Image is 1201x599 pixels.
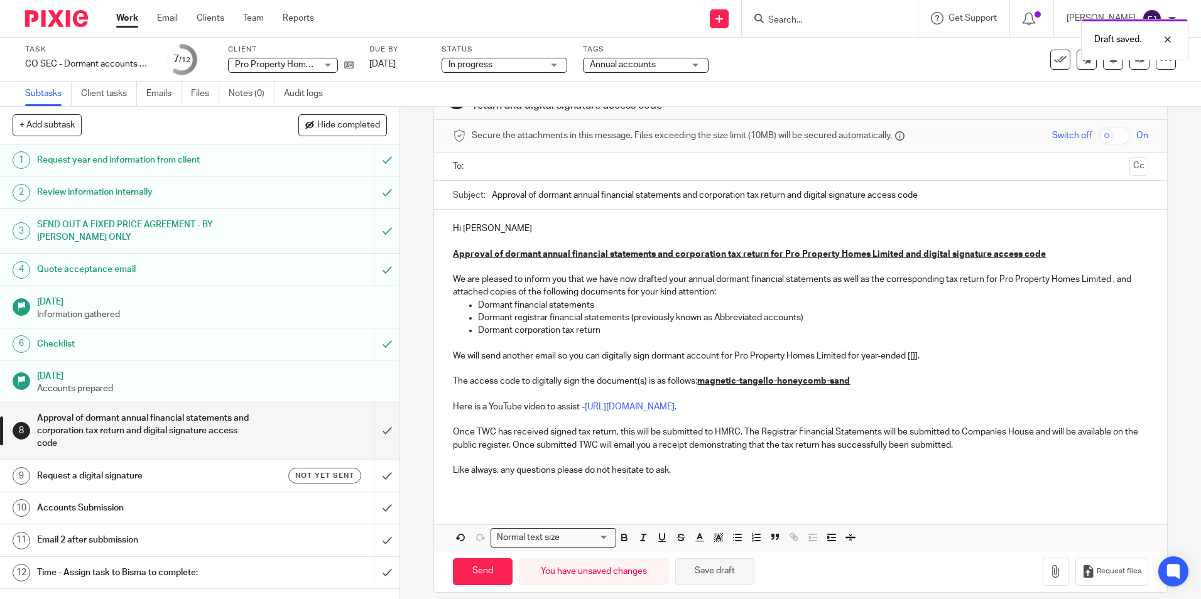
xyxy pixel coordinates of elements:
[369,45,426,55] label: Due by
[13,114,82,136] button: + Add subtask
[13,151,30,169] div: 1
[37,260,253,279] h1: Quote acceptance email
[37,499,253,517] h1: Accounts Submission
[1094,33,1141,46] p: Draft saved.
[453,189,486,202] label: Subject:
[283,12,314,24] a: Reports
[1142,9,1162,29] img: svg%3E
[453,464,1148,477] p: Like always, any questions please do not hesitate to ask.
[13,564,30,581] div: 12
[197,12,224,24] a: Clients
[675,558,754,585] button: Save draft
[13,467,30,485] div: 9
[1097,566,1141,576] span: Request files
[284,82,332,106] a: Audit logs
[13,261,30,279] div: 4
[453,250,1046,259] u: Approval of dormant annual financial statements and corporation tax return for Pro Property Homes...
[37,467,253,485] h1: Request a digital signature
[37,531,253,549] h1: Email 2 after subbmission
[37,293,388,308] h1: [DATE]
[81,82,137,106] a: Client tasks
[453,160,467,173] label: To:
[585,402,675,411] a: [URL][DOMAIN_NAME]
[13,422,30,440] div: 8
[173,52,190,67] div: 7
[37,308,388,321] p: Information gathered
[157,12,178,24] a: Email
[25,58,151,70] div: CO SEC - Dormant accounts and CT600 return (limited companies) - Updated with signature
[13,335,30,353] div: 6
[453,222,1148,235] p: Hi [PERSON_NAME]
[13,184,30,202] div: 2
[453,273,1148,299] p: We are pleased to inform you that we have now drafted your annual dormant financial statements as...
[453,558,513,585] input: Send
[298,114,387,136] button: Hide completed
[1075,558,1148,586] button: Request files
[235,60,347,69] span: Pro Property Homes Limited
[37,367,388,382] h1: [DATE]
[369,60,396,68] span: [DATE]
[563,531,609,544] input: Search for option
[37,382,388,395] p: Accounts prepared
[37,409,253,453] h1: Approval of dormant annual financial statements and corporation tax return and digital signature ...
[37,151,253,170] h1: Request year end information from client
[697,377,850,386] u: magnetic-tangello-honeycomb-sand
[116,12,138,24] a: Work
[229,82,274,106] a: Notes (0)
[478,324,1148,337] p: Dormant corporation tax return
[472,129,892,142] span: Secure the attachments in this message. Files exceeding the size limit (10MB) will be secured aut...
[453,401,1148,413] p: Here is a YouTube video to assist - .
[448,60,492,69] span: In progress
[583,45,709,55] label: Tags
[37,215,253,247] h1: SEND OUT A FIXED PRICE AGREEMENT - BY [PERSON_NAME] ONLY
[478,311,1148,324] p: Dormant registrar financial statements (previously known as Abbreviated accounts)
[25,45,151,55] label: Task
[37,335,253,353] h1: Checklist
[13,499,30,517] div: 10
[494,531,562,544] span: Normal text size
[491,528,616,548] div: Search for option
[37,183,253,202] h1: Review information internally
[228,45,354,55] label: Client
[478,299,1148,311] p: Dormant financial statements
[1129,157,1148,176] button: Cc
[295,470,354,481] span: Not yet sent
[519,558,669,585] div: You have unsaved changes
[1136,129,1148,142] span: On
[317,121,380,131] span: Hide completed
[25,10,88,27] img: Pixie
[13,222,30,240] div: 3
[590,60,656,69] span: Annual accounts
[179,57,190,63] small: /12
[13,532,30,549] div: 11
[442,45,567,55] label: Status
[243,12,264,24] a: Team
[1052,129,1092,142] span: Switch off
[37,563,253,582] h1: Time - Assign task to Bisma to complete:
[25,82,72,106] a: Subtasks
[453,350,1148,362] p: We will send another email so you can digitally sign dormant account for Pro Property Homes Limit...
[191,82,219,106] a: Files
[146,82,182,106] a: Emails
[453,375,1148,387] p: The access code to digitally sign the document(s) is as follows:
[453,426,1148,451] p: Once TWC has received signed tax return, this will be submitted to HMRC. The Registrar Financial ...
